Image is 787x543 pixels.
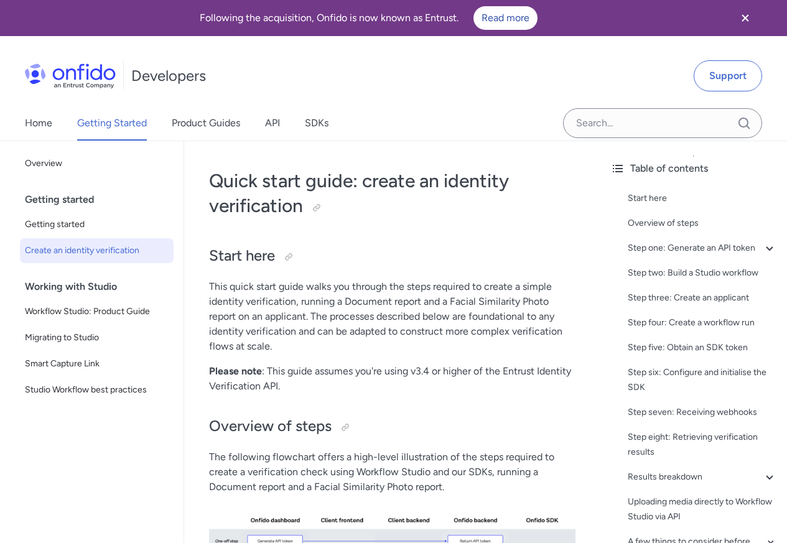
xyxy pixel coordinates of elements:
h1: Developers [131,66,206,86]
a: SDKs [305,106,328,141]
div: Getting started [25,187,179,212]
span: Create an identity verification [25,243,169,258]
a: Migrating to Studio [20,325,174,350]
h2: Overview of steps [209,416,575,437]
a: Getting Started [77,106,147,141]
a: Smart Capture Link [20,351,174,376]
a: Results breakdown [628,470,777,485]
a: Create an identity verification [20,238,174,263]
div: Working with Studio [25,274,179,299]
strong: Please note [209,365,262,377]
h2: Start here [209,246,575,267]
a: API [265,106,280,141]
a: Support [694,60,762,91]
a: Uploading media directly to Workflow Studio via API [628,494,777,524]
a: Product Guides [172,106,240,141]
p: : This guide assumes you're using v3.4 or higher of the Entrust Identity Verification API. [209,364,575,394]
a: Step eight: Retrieving verification results [628,430,777,460]
div: Following the acquisition, Onfido is now known as Entrust. [15,6,722,30]
span: Overview [25,156,169,171]
a: Step six: Configure and initialise the SDK [628,365,777,395]
a: Step seven: Receiving webhooks [628,405,777,420]
h1: Quick start guide: create an identity verification [209,169,575,218]
p: The following flowchart offers a high-level illustration of the steps required to create a verifi... [209,450,575,494]
a: Workflow Studio: Product Guide [20,299,174,324]
span: Smart Capture Link [25,356,169,371]
a: Studio Workflow best practices [20,378,174,402]
span: Workflow Studio: Product Guide [25,304,169,319]
p: This quick start guide walks you through the steps required to create a simple identity verificat... [209,279,575,354]
span: Studio Workflow best practices [25,383,169,397]
svg: Close banner [738,11,753,26]
a: Getting started [20,212,174,237]
a: Step two: Build a Studio workflow [628,266,777,281]
button: Close banner [722,2,768,34]
span: Migrating to Studio [25,330,169,345]
a: Start here [628,191,777,206]
a: Home [25,106,52,141]
img: Onfido Logo [25,63,116,88]
div: Table of contents [610,161,777,176]
a: Step one: Generate an API token [628,241,777,256]
a: Step four: Create a workflow run [628,315,777,330]
a: Step five: Obtain an SDK token [628,340,777,355]
a: Overview of steps [628,216,777,231]
a: Step three: Create an applicant [628,290,777,305]
a: Read more [473,6,538,30]
a: Overview [20,151,174,176]
input: Onfido search input field [563,108,762,138]
span: Getting started [25,217,169,232]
